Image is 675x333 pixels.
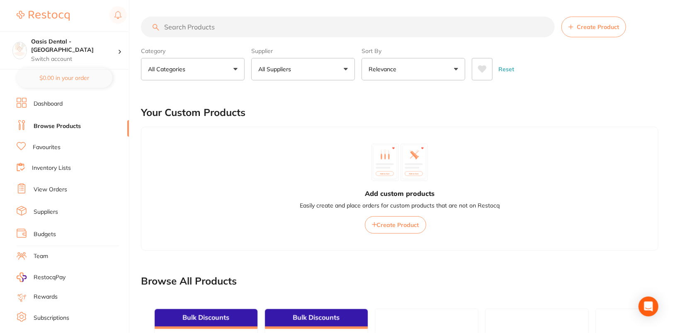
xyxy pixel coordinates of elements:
h2: Your Custom Products [141,107,245,118]
button: $0.00 in your order [17,68,112,88]
img: custom_product_2 [401,144,428,181]
a: Subscriptions [34,314,69,322]
img: Oasis Dental - Brighton [13,42,27,56]
span: Create Product [377,221,419,229]
p: All Suppliers [258,65,294,73]
div: Bulk Discounts [265,309,368,329]
button: Relevance [362,58,465,80]
a: View Orders [34,186,67,194]
a: Inventory Lists [32,164,71,172]
a: Favourites [33,143,61,152]
button: All Suppliers [251,58,355,80]
input: Search Products [141,17,555,37]
img: custom_product_1 [371,144,399,181]
a: Browse Products [34,122,81,130]
p: Relevance [369,65,400,73]
span: RestocqPay [34,273,66,282]
a: Suppliers [34,208,58,216]
a: RestocqPay [17,273,66,282]
span: Create Product [577,24,619,30]
label: Sort By [362,47,465,55]
label: Category [141,47,245,55]
p: Easily create and place orders for custom products that are not on Restocq [300,202,500,210]
div: Bulk Discounts [155,309,257,329]
button: All Categories [141,58,245,80]
img: Restocq Logo [17,11,70,21]
img: RestocqPay [17,273,27,282]
div: Open Intercom Messenger [639,297,658,316]
h3: Add custom products [365,189,435,198]
h2: Browse All Products [141,275,237,287]
a: Budgets [34,230,56,239]
h4: Oasis Dental - Brighton [31,38,118,54]
label: Supplier [251,47,355,55]
button: Create Product [365,216,426,234]
p: Switch account [31,55,118,63]
a: Rewards [34,293,58,301]
button: Create Product [561,17,626,37]
p: All Categories [148,65,189,73]
a: Team [34,252,48,261]
button: Reset [496,58,517,80]
a: Dashboard [34,100,63,108]
a: Restocq Logo [17,6,70,25]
